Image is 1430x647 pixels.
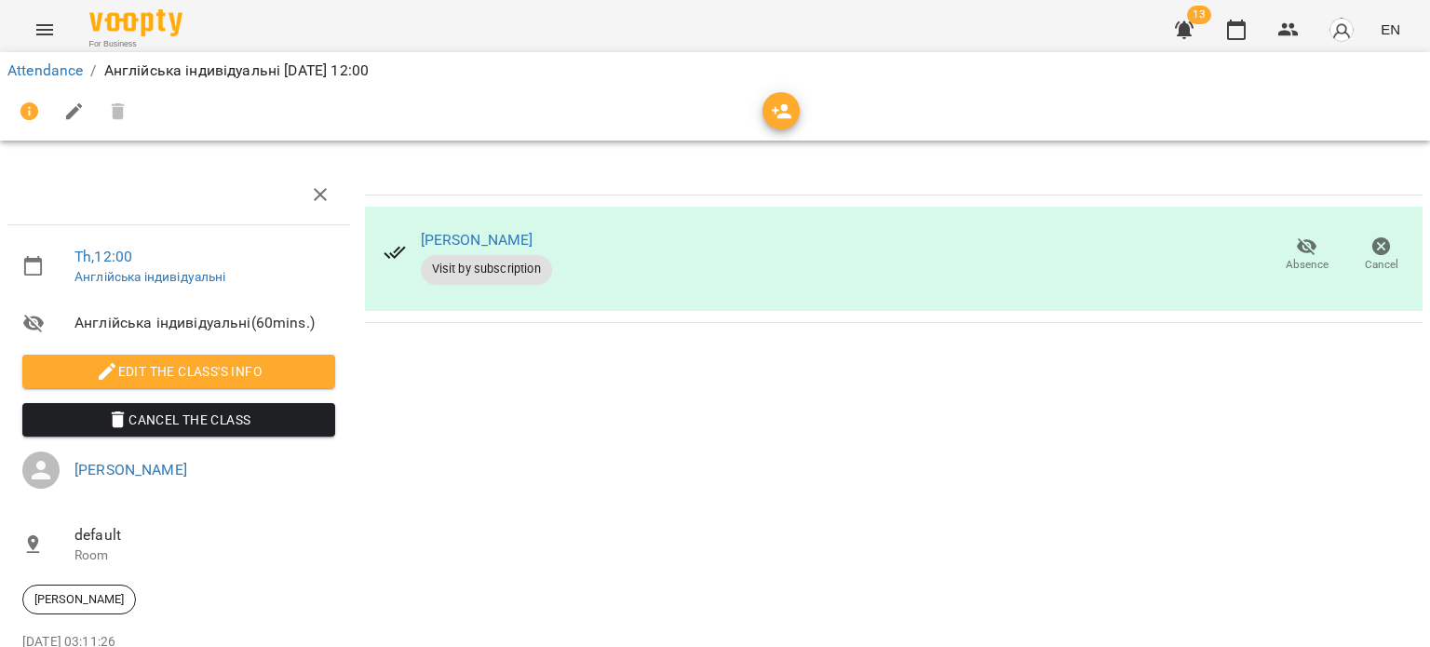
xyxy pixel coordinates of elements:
a: [PERSON_NAME] [74,461,187,479]
span: Англійська індивідуальні ( 60 mins. ) [74,312,335,334]
div: [PERSON_NAME] [22,585,136,614]
span: 13 [1187,6,1211,24]
span: Visit by subscription [421,261,552,277]
a: [PERSON_NAME] [421,231,533,249]
p: Room [74,546,335,565]
button: Menu [22,7,67,52]
span: [PERSON_NAME] [23,591,135,608]
button: Edit the class's Info [22,355,335,388]
span: Absence [1286,257,1329,273]
span: EN [1381,20,1400,39]
button: Cancel the class [22,403,335,437]
button: EN [1373,12,1408,47]
button: Absence [1270,229,1344,281]
a: Attendance [7,61,83,79]
span: default [74,524,335,546]
span: Cancel the class [37,409,320,431]
span: For Business [89,38,182,50]
img: avatar_s.png [1329,17,1355,43]
li: / [90,60,96,82]
button: Cancel [1344,229,1419,281]
a: Th , 12:00 [74,248,132,265]
span: Cancel [1365,257,1398,273]
span: Edit the class's Info [37,360,320,383]
img: Voopty Logo [89,9,182,36]
nav: breadcrumb [7,60,1423,82]
p: Англійська індивідуальні [DATE] 12:00 [104,60,369,82]
a: Англійська індивідуальні [74,269,226,284]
